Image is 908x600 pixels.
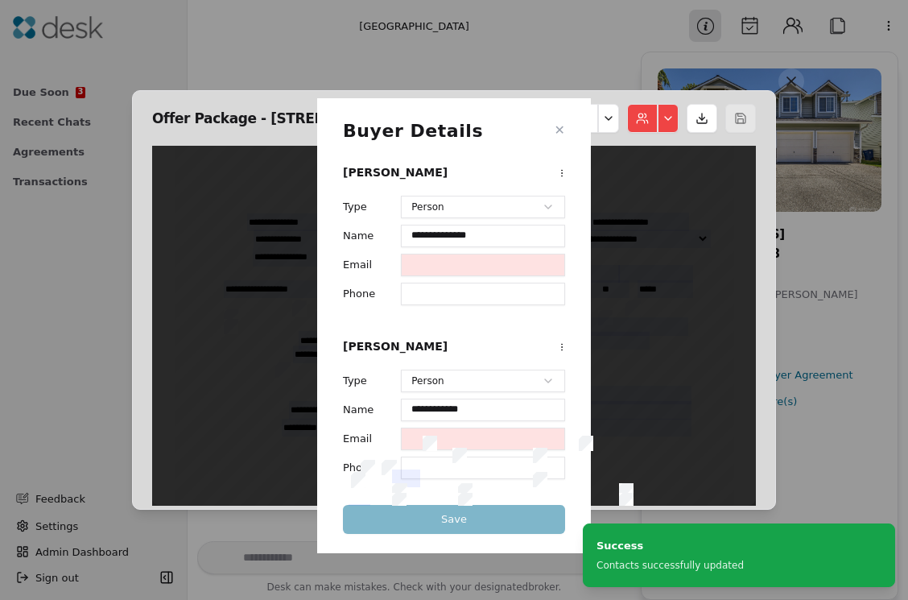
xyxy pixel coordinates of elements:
label: Email [343,254,375,276]
div: Success [596,537,744,554]
label: Email [343,428,375,450]
label: Type [343,370,375,392]
div: Contacts successfully updated [596,557,744,573]
label: Name [343,399,375,421]
label: Name [343,225,375,247]
label: Type [343,196,375,218]
label: Phone [343,283,375,305]
h2: Offer Package - [STREET_ADDRESS] [152,107,415,130]
h3: [PERSON_NAME] [343,164,448,181]
label: Phone [343,457,375,479]
h3: [PERSON_NAME] [343,338,448,355]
